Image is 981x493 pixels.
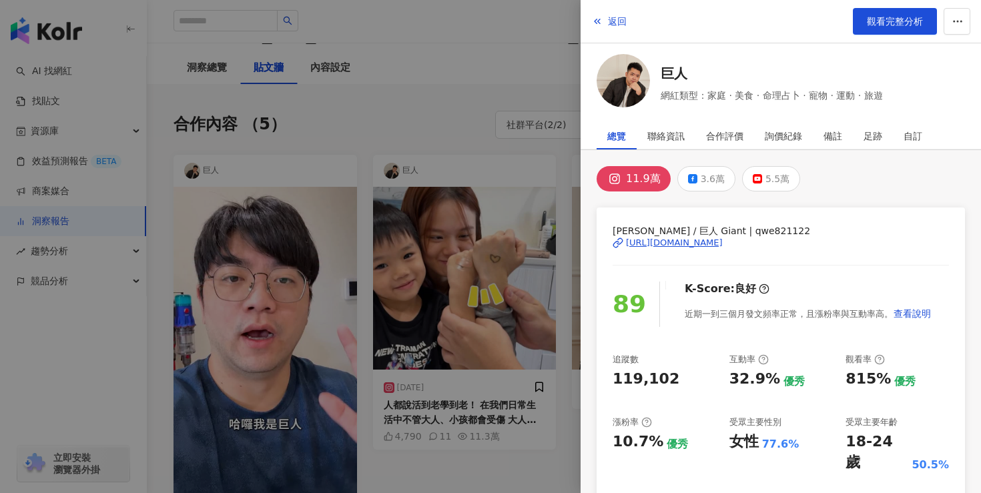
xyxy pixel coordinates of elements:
div: 815% [846,369,891,390]
div: 89 [613,286,646,324]
div: 自訂 [904,123,922,149]
div: 聯絡資訊 [647,123,685,149]
div: 合作評價 [706,123,743,149]
div: 10.7% [613,432,663,452]
div: 5.5萬 [765,169,789,188]
a: 巨人 [661,64,883,83]
div: 77.6% [762,437,799,452]
div: 漲粉率 [613,416,652,428]
div: K-Score : [685,282,769,296]
span: 觀看完整分析 [867,16,923,27]
div: 50.5% [912,458,949,472]
div: 受眾主要性別 [729,416,781,428]
div: 良好 [735,282,756,296]
div: 優秀 [783,374,805,389]
div: 備註 [824,123,842,149]
div: [URL][DOMAIN_NAME] [626,237,723,249]
div: 詢價紀錄 [765,123,802,149]
div: 18-24 歲 [846,432,908,473]
button: 查看說明 [893,300,932,327]
div: 11.9萬 [626,169,661,188]
button: 11.9萬 [597,166,671,191]
div: 119,102 [613,369,679,390]
div: 互動率 [729,354,769,366]
button: 5.5萬 [742,166,800,191]
span: [PERSON_NAME] / 巨人 Giant | qwe821122 [613,223,949,238]
div: 足跡 [864,123,882,149]
div: 女性 [729,432,759,452]
div: 近期一到三個月發文頻率正常，且漲粉率與互動率高。 [685,300,932,327]
div: 觀看率 [846,354,885,366]
div: 總覽 [607,123,626,149]
img: KOL Avatar [597,54,650,107]
button: 返回 [591,8,627,35]
div: 追蹤數 [613,354,639,366]
div: 受眾主要年齡 [846,416,898,428]
button: 3.6萬 [677,166,735,191]
span: 查看說明 [894,308,931,319]
div: 優秀 [894,374,916,389]
a: [URL][DOMAIN_NAME] [613,237,949,249]
span: 返回 [608,16,627,27]
div: 優秀 [667,437,688,452]
div: 32.9% [729,369,780,390]
div: 3.6萬 [701,169,725,188]
a: KOL Avatar [597,54,650,112]
a: 觀看完整分析 [853,8,937,35]
span: 網紅類型：家庭 · 美食 · 命理占卜 · 寵物 · 運動 · 旅遊 [661,88,883,103]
